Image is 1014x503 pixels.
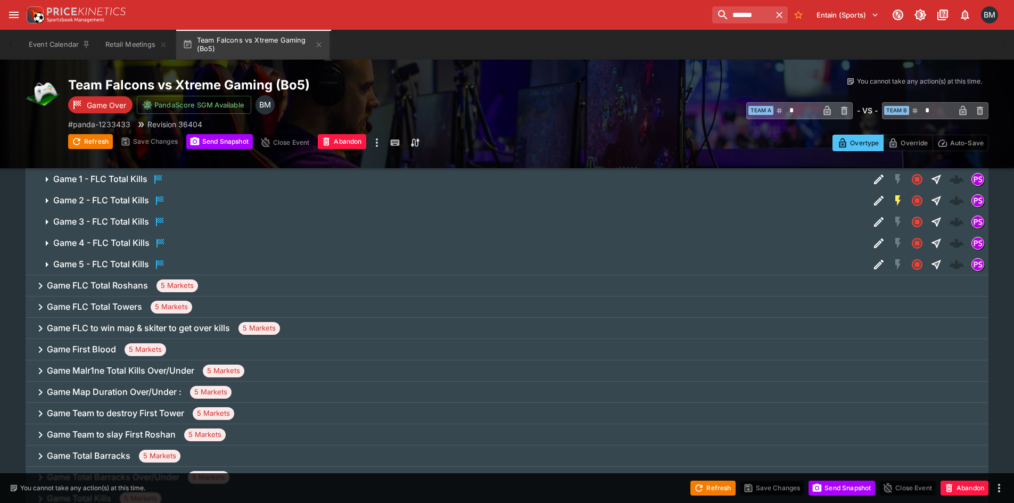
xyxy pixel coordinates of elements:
span: 5 Markets [190,387,232,398]
button: SGM Disabled [888,212,908,232]
svg: Closed [911,173,924,186]
h6: Game 5 - FLC Total Kills [53,259,149,270]
h6: Game 1 - FLC Total Kills [53,174,147,185]
button: Send Snapshot [186,134,253,149]
p: Overtype [850,137,879,149]
div: Byron Monk [255,95,275,114]
button: Edit Detail [869,234,888,253]
button: Straight [927,234,946,253]
p: Auto-Save [950,137,984,149]
button: Game 2 - FLC Total Kills [26,190,869,211]
img: pandascore [972,259,984,270]
h6: Game 2 - FLC Total Kills [53,195,149,206]
span: 5 Markets [238,323,280,334]
span: 5 Markets [125,344,166,355]
button: Toggle light/dark mode [911,5,930,24]
button: Closed [908,191,927,210]
button: Closed [908,255,927,274]
button: Send Snapshot [809,481,875,496]
button: Select Tenant [810,6,885,23]
button: more [993,482,1005,494]
button: Retail Meetings [99,30,174,60]
button: Closed [908,170,927,189]
button: Documentation [933,5,952,24]
div: pandascore [971,237,984,250]
button: SGM Disabled [888,170,908,189]
svg: Closed [911,194,924,207]
span: 5 Markets [184,430,226,440]
span: 5 Markets [156,281,198,291]
button: SGM Disabled [888,255,908,274]
h6: Game FLC to win map & skiter to get over kills [47,323,230,334]
img: pandascore [972,174,984,185]
button: Game 4 - FLC Total Kills [26,233,869,254]
button: Straight [927,255,946,274]
img: pandascore [972,195,984,207]
img: pandascore [972,237,984,249]
h6: Game Team to destroy First Tower [47,408,184,419]
button: Straight [927,170,946,189]
button: SGM Disabled [888,234,908,253]
button: Edit Detail [869,170,888,189]
button: Closed [908,212,927,232]
button: Notifications [955,5,975,24]
button: Game 3 - FLC Total Kills [26,211,869,233]
h6: Game Team to slay First Roshan [47,429,176,440]
h6: Game Total Barracks [47,450,130,461]
span: 5 Markets [188,472,229,483]
h6: Game Malr1ne Total Kills Over/Under [47,365,194,376]
h6: Game Map Duration Over/Under : [47,386,182,398]
h6: Game First Blood [47,344,116,355]
span: 5 Markets [151,302,192,312]
div: pandascore [971,216,984,228]
button: Game 1 - FLC Total Kills [26,169,869,190]
svg: Closed [911,216,924,228]
div: pandascore [971,258,984,271]
button: more [370,134,383,151]
p: Game Over [87,100,126,111]
span: Mark an event as closed and abandoned. [318,136,366,146]
div: pandascore [971,194,984,207]
input: search [712,6,771,23]
button: Abandon [941,481,988,496]
button: Override [883,135,933,151]
button: Abandon [318,134,366,149]
span: Mark an event as closed and abandoned. [941,482,988,492]
div: Start From [832,135,988,151]
button: No Bookmarks [790,6,807,23]
button: Event Calendar [22,30,97,60]
button: Team Falcons vs Xtreme Gaming (Bo5) [176,30,329,60]
p: Copy To Clipboard [68,119,130,130]
h6: Game 4 - FLC Total Kills [53,237,150,249]
button: Game 5 - FLC Total Kills [26,254,869,275]
button: PandaScore SGM Available [137,96,251,114]
span: 5 Markets [203,366,244,376]
img: pandascore [972,216,984,228]
svg: Closed [911,258,924,271]
button: SGM Enabled [888,191,908,210]
span: 5 Markets [193,408,234,419]
button: Straight [927,191,946,210]
img: PriceKinetics Logo [23,4,45,26]
button: open drawer [4,5,23,24]
p: You cannot take any action(s) at this time. [857,77,982,86]
button: Edit Detail [869,191,888,210]
p: Revision 36404 [147,119,202,130]
span: 5 Markets [139,451,180,461]
h6: - VS - [857,105,878,116]
p: You cannot take any action(s) at this time. [20,483,145,493]
button: Connected to PK [888,5,908,24]
h6: Game Total Barracks Over/Under [47,472,179,483]
p: Override [901,137,928,149]
img: Sportsbook Management [47,18,104,22]
button: Auto-Save [933,135,988,151]
button: Straight [927,212,946,232]
svg: Closed [911,237,924,250]
div: pandascore [971,173,984,186]
button: Refresh [68,134,113,149]
button: Edit Detail [869,255,888,274]
img: PriceKinetics [47,7,126,15]
button: Overtype [832,135,884,151]
button: Byron Monk [978,3,1001,27]
span: Team B [884,106,909,115]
